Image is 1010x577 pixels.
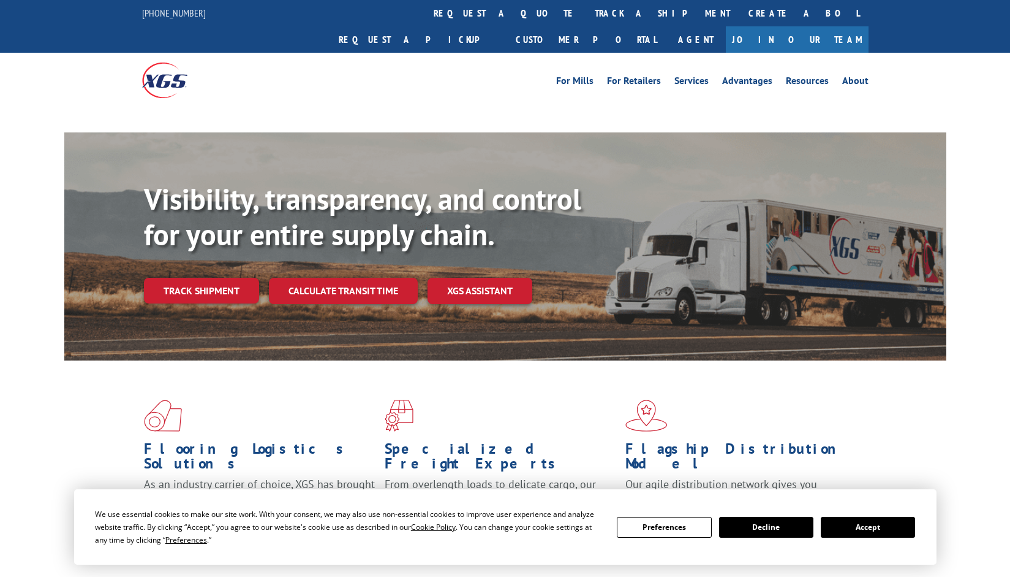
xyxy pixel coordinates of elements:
[428,278,532,304] a: XGS ASSISTANT
[507,26,666,53] a: Customer Portal
[726,26,869,53] a: Join Our Team
[556,76,594,90] a: For Mills
[411,522,456,532] span: Cookie Policy
[385,441,616,477] h1: Specialized Freight Experts
[95,508,602,546] div: We use essential cookies to make our site work. With your consent, we may also use non-essential ...
[821,517,915,538] button: Accept
[144,477,375,521] span: As an industry carrier of choice, XGS has brought innovation and dedication to flooring logistics...
[625,477,851,506] span: Our agile distribution network gives you nationwide inventory management on demand.
[74,489,937,565] div: Cookie Consent Prompt
[165,535,207,545] span: Preferences
[625,400,668,432] img: xgs-icon-flagship-distribution-model-red
[144,441,375,477] h1: Flooring Logistics Solutions
[385,400,413,432] img: xgs-icon-focused-on-flooring-red
[269,278,418,304] a: Calculate transit time
[144,278,259,304] a: Track shipment
[666,26,726,53] a: Agent
[144,400,182,432] img: xgs-icon-total-supply-chain-intelligence-red
[786,76,829,90] a: Resources
[607,76,661,90] a: For Retailers
[722,76,772,90] a: Advantages
[617,517,711,538] button: Preferences
[625,441,857,477] h1: Flagship Distribution Model
[842,76,869,90] a: About
[385,477,616,532] p: From overlength loads to delicate cargo, our experienced staff knows the best way to move your fr...
[674,76,709,90] a: Services
[142,7,206,19] a: [PHONE_NUMBER]
[330,26,507,53] a: Request a pickup
[719,517,813,538] button: Decline
[144,180,581,253] b: Visibility, transparency, and control for your entire supply chain.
